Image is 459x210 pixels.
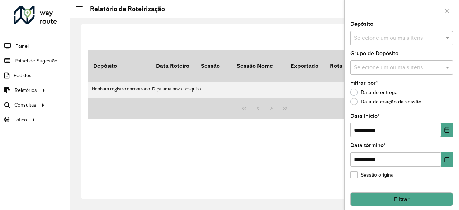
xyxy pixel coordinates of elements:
label: Filtrar por [350,79,378,87]
button: Filtrar [350,192,453,206]
button: Choose Date [441,152,453,167]
button: Choose Date [441,123,453,137]
label: Grupo de Depósito [350,49,398,58]
label: Data início [350,112,380,120]
label: Data de criação da sessão [350,98,421,105]
label: Data término [350,141,386,150]
label: Depósito [350,20,373,28]
label: Data de entrega [350,89,398,96]
label: Sessão original [350,171,394,179]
